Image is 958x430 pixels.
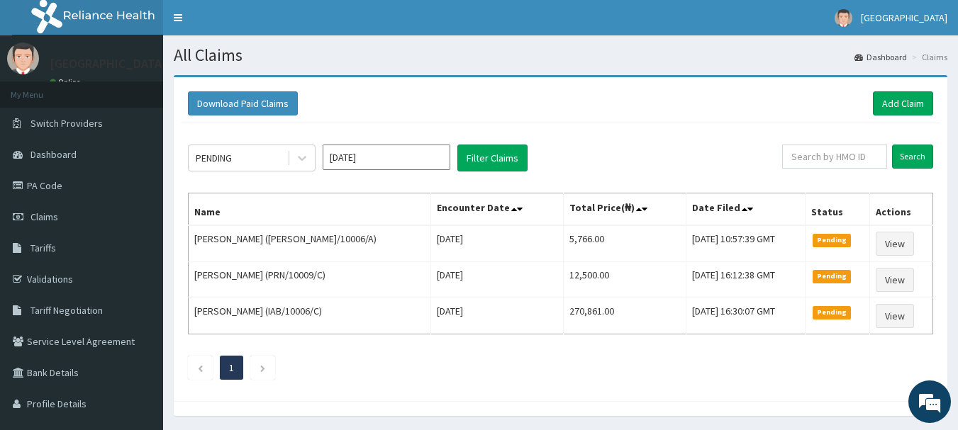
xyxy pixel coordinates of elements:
div: PENDING [196,151,232,165]
td: [DATE] [430,225,563,262]
th: Status [805,193,870,226]
a: Online [50,77,84,87]
a: View [876,304,914,328]
a: Previous page [197,361,204,374]
span: Tariff Negotiation [30,304,103,317]
a: Next page [260,361,266,374]
td: [DATE] 10:57:39 GMT [686,225,805,262]
div: Chat with us now [74,79,238,98]
a: Page 1 is your current page [229,361,234,374]
a: View [876,232,914,256]
textarea: Type your message and hit 'Enter' [7,283,270,332]
li: Claims [908,51,947,63]
th: Encounter Date [430,193,563,226]
input: Search [892,145,933,169]
span: Pending [813,234,852,247]
a: Add Claim [873,91,933,115]
a: Dashboard [854,51,907,63]
h1: All Claims [174,46,947,64]
span: We're online! [82,126,196,269]
td: [DATE] 16:30:07 GMT [686,298,805,334]
button: Download Paid Claims [188,91,298,115]
td: [DATE] [430,298,563,334]
span: Tariffs [30,242,56,254]
td: [DATE] [430,262,563,298]
td: [PERSON_NAME] ([PERSON_NAME]/10006/A) [189,225,431,262]
span: Claims [30,210,58,223]
th: Total Price(₦) [563,193,686,226]
td: 270,861.00 [563,298,686,334]
input: Search by HMO ID [782,145,887,169]
img: User Image [835,9,852,27]
td: 5,766.00 [563,225,686,262]
td: [PERSON_NAME] (PRN/10009/C) [189,262,431,298]
button: Filter Claims [457,145,528,171]
span: Pending [813,270,852,283]
img: d_794563401_company_1708531726252_794563401 [26,71,57,106]
th: Actions [870,193,933,226]
td: [DATE] 16:12:38 GMT [686,262,805,298]
div: Minimize live chat window [233,7,267,41]
th: Name [189,193,431,226]
span: Dashboard [30,148,77,161]
th: Date Filed [686,193,805,226]
span: Pending [813,306,852,319]
a: View [876,268,914,292]
img: User Image [7,43,39,74]
input: Select Month and Year [323,145,450,170]
td: [PERSON_NAME] (IAB/10006/C) [189,298,431,334]
span: Switch Providers [30,117,103,130]
p: [GEOGRAPHIC_DATA] [50,57,167,70]
td: 12,500.00 [563,262,686,298]
span: [GEOGRAPHIC_DATA] [861,11,947,24]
